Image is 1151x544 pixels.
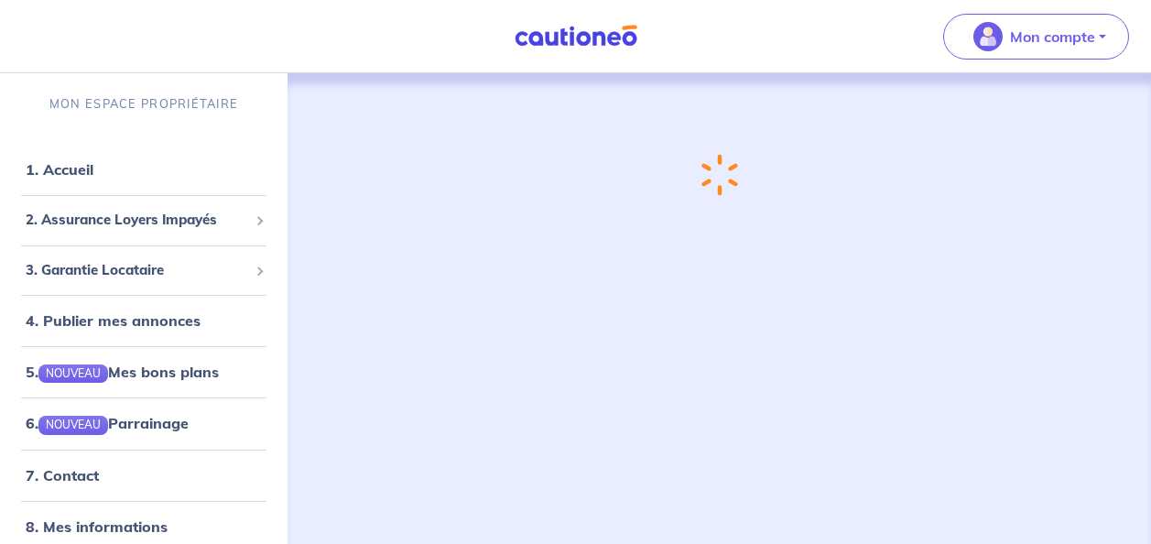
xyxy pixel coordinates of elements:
div: 2. Assurance Loyers Impayés [7,202,280,238]
img: loading-spinner [701,154,738,196]
img: illu_account_valid_menu.svg [973,22,1003,51]
img: Cautioneo [507,25,645,48]
div: 1. Accueil [7,151,280,188]
span: 2. Assurance Loyers Impayés [26,210,248,231]
a: 6.NOUVEAUParrainage [26,414,189,432]
a: 1. Accueil [26,160,93,179]
div: 4. Publier mes annonces [7,302,280,339]
a: 5.NOUVEAUMes bons plans [26,363,219,381]
span: 3. Garantie Locataire [26,260,248,281]
div: 6.NOUVEAUParrainage [7,405,280,441]
div: 5.NOUVEAUMes bons plans [7,354,280,390]
a: 8. Mes informations [26,517,168,536]
a: 7. Contact [26,466,99,484]
button: illu_account_valid_menu.svgMon compte [943,14,1129,60]
div: 7. Contact [7,457,280,494]
p: Mon compte [1010,26,1095,48]
div: 3. Garantie Locataire [7,253,280,288]
a: 4. Publier mes annonces [26,311,201,330]
p: MON ESPACE PROPRIÉTAIRE [49,95,238,113]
